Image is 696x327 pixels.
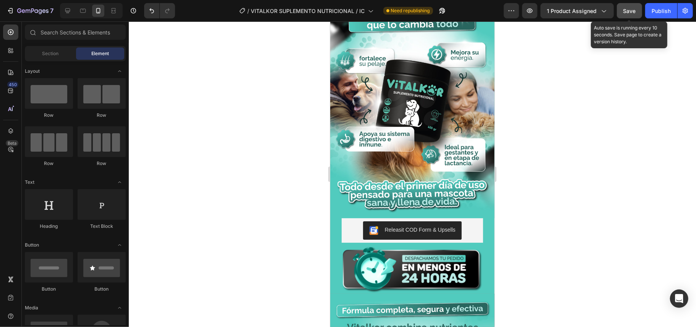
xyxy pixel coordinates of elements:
span: Layout [25,68,40,75]
button: 1 product assigned [540,3,614,18]
span: Save [623,8,636,14]
span: Section [42,50,59,57]
span: Button [25,242,39,249]
span: Need republishing [391,7,430,14]
div: 450 [7,82,18,88]
div: Beta [6,140,18,146]
span: / [248,7,250,15]
span: Media [25,304,38,311]
div: Row [78,112,126,119]
div: Open Intercom Messenger [670,289,688,308]
div: Button [78,286,126,293]
input: Search Sections & Elements [25,25,126,40]
span: Toggle open [114,65,126,77]
span: Toggle open [114,239,126,251]
span: Element [91,50,109,57]
div: Row [78,160,126,167]
div: Button [25,286,73,293]
div: Heading [25,223,73,230]
span: 1 product assigned [547,7,597,15]
div: Publish [652,7,671,15]
div: Row [25,160,73,167]
div: Row [25,112,73,119]
button: Publish [645,3,677,18]
p: 7 [50,6,54,15]
iframe: Design area [330,21,495,327]
span: VITALKOR SUPLEMENTO NUTRICIONAL / IC [251,7,365,15]
span: Toggle open [114,176,126,188]
button: Save [617,3,642,18]
span: Text [25,179,34,186]
div: Undo/Redo [144,3,175,18]
button: 7 [3,3,57,18]
div: Text Block [78,223,126,230]
span: Toggle open [114,302,126,314]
